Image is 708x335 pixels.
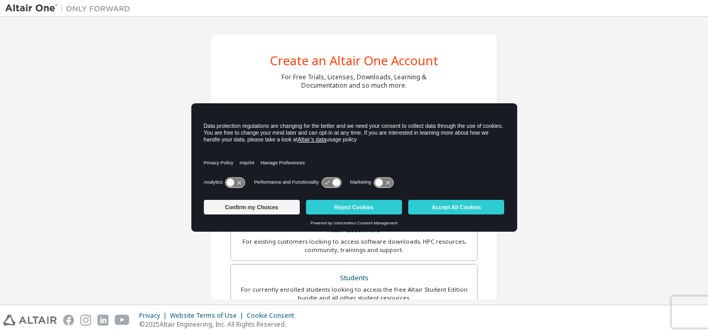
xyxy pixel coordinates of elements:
div: For existing customers looking to access software downloads, HPC resources, community, trainings ... [237,237,471,254]
div: For Free Trials, Licenses, Downloads, Learning & Documentation and so much more. [282,73,426,90]
img: facebook.svg [63,315,74,326]
img: instagram.svg [80,315,91,326]
div: Cookie Consent [247,312,300,320]
div: Create an Altair One Account [270,54,438,67]
div: Website Terms of Use [170,312,247,320]
img: altair_logo.svg [3,315,57,326]
p: © 2025 Altair Engineering, Inc. All Rights Reserved. [139,320,300,329]
img: Altair One [5,3,136,14]
img: youtube.svg [115,315,130,326]
img: linkedin.svg [97,315,108,326]
div: Privacy [139,312,170,320]
div: For currently enrolled students looking to access the free Altair Student Edition bundle and all ... [237,285,471,302]
div: Students [237,271,471,285]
